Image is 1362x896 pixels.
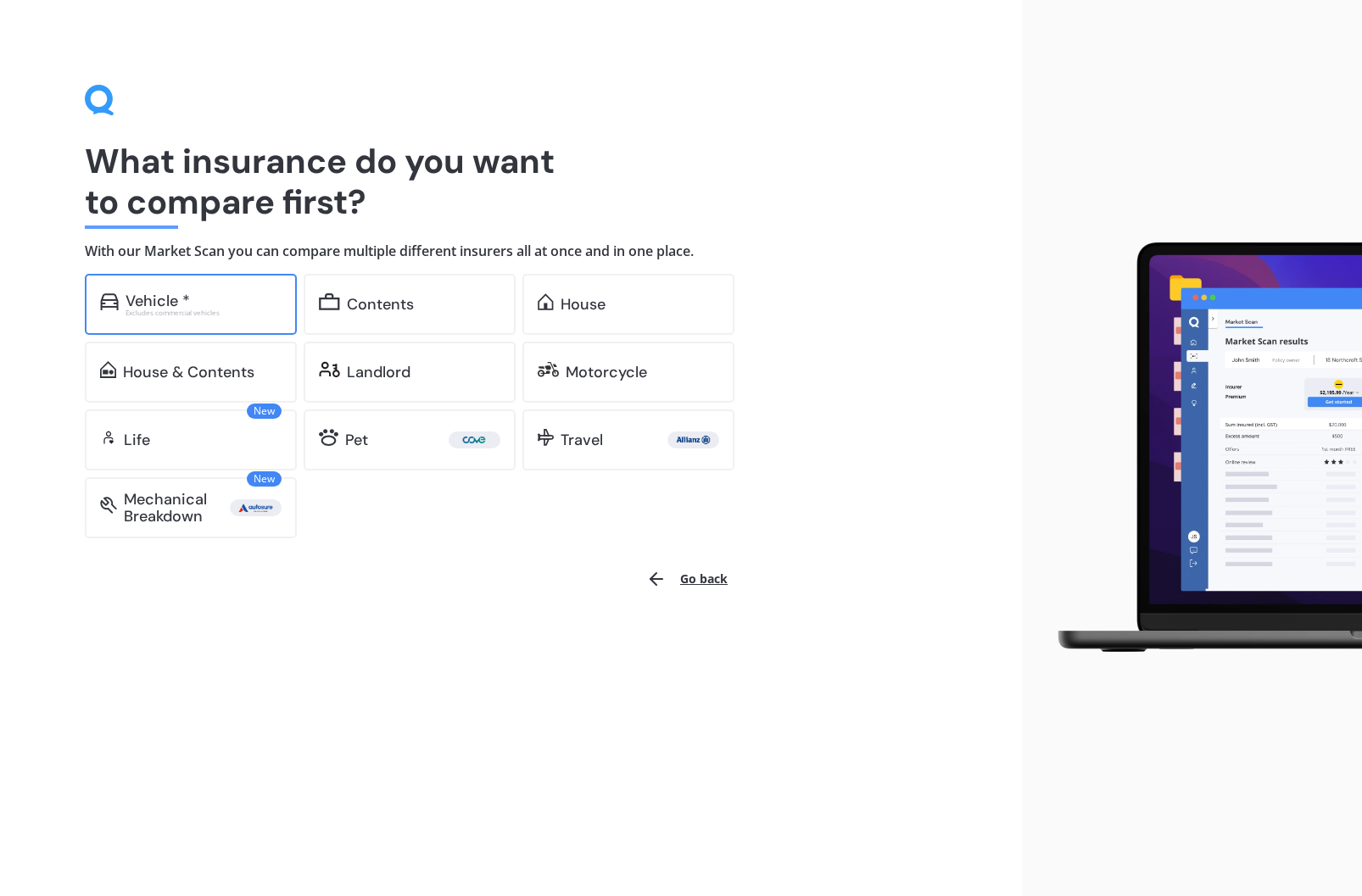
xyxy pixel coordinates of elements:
img: home.91c183c226a05b4dc763.svg [538,293,554,310]
img: landlord.470ea2398dcb263567d0.svg [319,361,340,378]
img: pet.71f96884985775575a0d.svg [319,429,338,446]
img: motorbike.c49f395e5a6966510904.svg [538,361,559,378]
img: travel.bdda8d6aa9c3f12c5fe2.svg [538,429,554,446]
h1: What insurance do you want to compare first? [85,141,937,222]
h4: With our Market Scan you can compare multiple different insurers all at once and in one place. [85,242,937,260]
button: Go back [636,559,738,599]
img: home-and-contents.b802091223b8502ef2dd.svg [100,361,116,378]
div: Motorcycle [566,364,647,381]
div: Travel [561,431,603,448]
div: House & Contents [123,364,254,381]
img: content.01f40a52572271636b6f.svg [319,293,340,310]
div: Landlord [347,364,410,381]
div: Vehicle * [126,292,190,309]
img: Autosure.webp [233,499,278,516]
span: New [247,471,282,487]
img: Allianz.webp [671,431,716,448]
div: Contents [347,296,414,313]
img: mbi.6615ef239df2212c2848.svg [100,497,117,514]
div: Life [124,431,150,448]
img: Cove.webp [452,431,497,448]
div: Excludes commercial vehicles [126,309,282,316]
span: New [247,403,282,419]
div: Pet [345,431,368,448]
div: House [561,296,606,313]
a: Pet [304,409,516,470]
img: car.f15378c7a67c060ca3f3.svg [100,293,119,310]
img: life.f720d6a2d7cdcd3ad642.svg [100,429,117,446]
div: Mechanical Breakdown [124,491,230,525]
